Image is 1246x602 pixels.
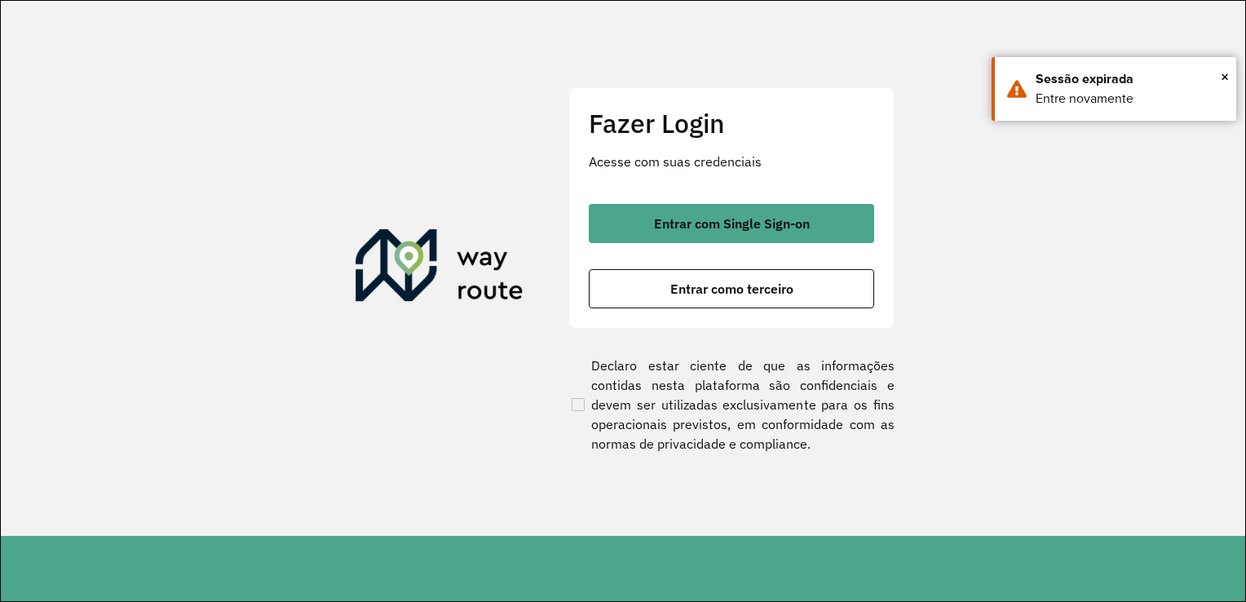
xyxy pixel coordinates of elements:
[1221,64,1229,89] span: ×
[1036,89,1224,108] div: Entre novamente
[568,356,895,454] label: Declaro estar ciente de que as informações contidas nesta plataforma são confidenciais e devem se...
[1036,69,1224,89] div: Sessão expirada
[670,282,793,295] span: Entrar como terceiro
[589,204,874,243] button: button
[654,217,810,230] span: Entrar com Single Sign-on
[589,269,874,308] button: button
[589,108,874,139] h2: Fazer Login
[1221,64,1229,89] button: Close
[589,152,874,171] p: Acesse com suas credenciais
[356,229,524,308] img: Roteirizador AmbevTech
